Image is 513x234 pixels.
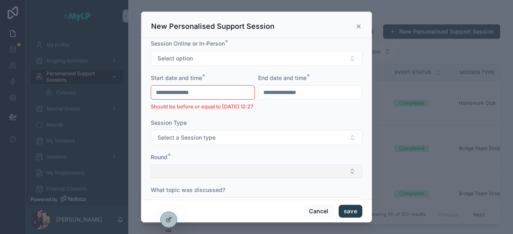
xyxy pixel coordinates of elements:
[151,130,362,145] button: Select Button
[151,119,187,126] span: Session Type
[151,103,255,111] li: Should be before or equal to [DATE] 12:27
[339,205,362,218] button: save
[158,134,216,142] span: Select a Session type
[151,51,362,66] button: Select Button
[151,74,202,81] span: Start date and time
[151,40,225,47] span: Session Online or In-Person
[151,164,362,178] button: Select Button
[151,197,362,212] button: Select Button
[158,54,193,62] span: Select option
[304,205,333,218] button: Cancel
[151,22,275,31] h3: New Personalised Support Session
[151,186,225,193] span: What topic was discussed?
[258,74,307,81] span: End date and time
[151,154,168,160] span: Round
